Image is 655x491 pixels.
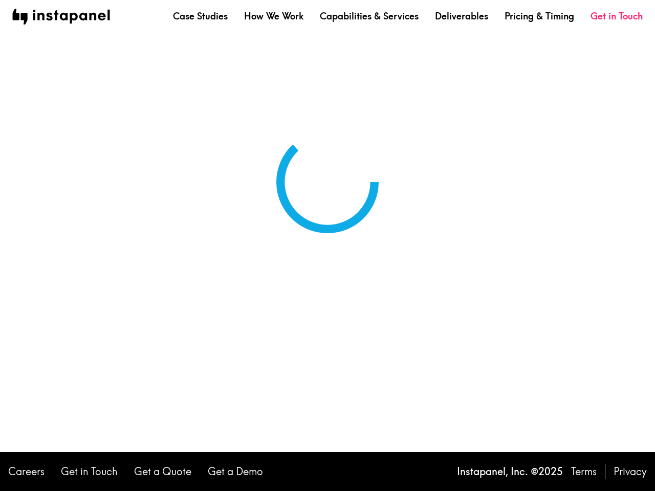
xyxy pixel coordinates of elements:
[61,464,118,479] a: Get in Touch
[208,464,263,479] a: Get a Demo
[457,464,563,479] p: Instapanel, Inc. © 2025
[134,464,191,479] a: Get a Quote
[505,10,574,23] a: Pricing & Timing
[320,10,419,23] a: Capabilities & Services
[571,464,597,479] a: Terms
[244,10,303,23] a: How We Work
[591,10,643,23] a: Get in Touch
[435,10,488,23] a: Deliverables
[8,464,45,479] a: Careers
[173,10,228,23] a: Case Studies
[12,9,110,25] img: instapanel
[614,464,647,479] a: Privacy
